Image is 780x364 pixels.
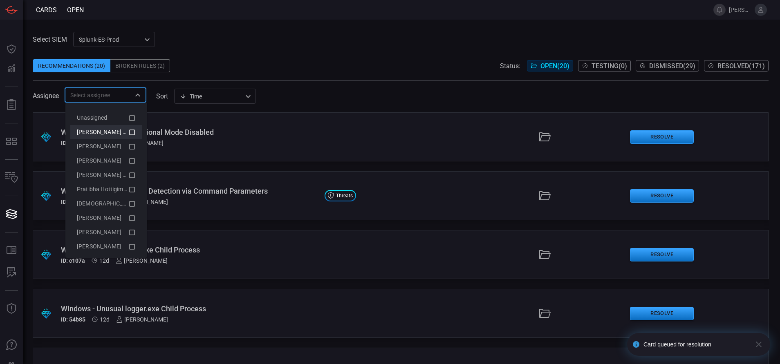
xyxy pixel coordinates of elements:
[33,92,59,100] span: Assignee
[77,157,121,164] span: [PERSON_NAME]
[77,229,121,235] span: [PERSON_NAME]
[180,92,243,100] div: Time
[70,154,142,168] li: Derrick Ferrier
[630,307,694,320] button: Resolve
[2,241,21,260] button: Rule Catalog
[36,6,57,14] span: Cards
[70,197,142,211] li: Vedang Ranmale
[61,128,318,136] div: Windows - Firewall Operational Mode Disabled
[77,200,182,207] span: [DEMOGRAPHIC_DATA][PERSON_NAME]
[336,193,353,198] span: Threats
[99,257,109,264] span: Sep 07, 2025 10:22 AM
[77,143,121,150] span: [PERSON_NAME]
[77,243,121,250] span: [PERSON_NAME]
[61,316,85,323] h5: ID: 54b85
[592,62,627,70] span: Testing ( 0 )
[77,129,144,135] span: [PERSON_NAME] (Myself)
[630,248,694,261] button: Resolve
[33,36,67,43] label: Select SIEM
[70,239,142,254] li: eric coffy
[70,139,142,154] li: Andrew Ghobrial
[527,60,573,71] button: Open(20)
[61,187,318,195] div: Windows - ScreenConnect Detection via Command Parameters
[67,6,84,14] span: open
[630,189,694,203] button: Resolve
[500,62,520,70] span: Status:
[61,140,84,146] h5: ID: 41afe
[77,186,132,192] span: Pratibha Hottigimath
[2,168,21,188] button: Inventory
[70,125,142,139] li: Aravind Chinthala (Myself)
[77,214,121,221] span: [PERSON_NAME]
[2,132,21,151] button: MITRE - Detection Posture
[2,39,21,59] button: Dashboard
[2,335,21,355] button: Ask Us A Question
[156,92,168,100] label: sort
[61,199,85,205] h5: ID: edb6d
[2,263,21,282] button: ALERT ANALYSIS
[2,59,21,78] button: Detections
[132,89,143,101] button: Close
[643,341,748,348] div: Card queued for resolution
[100,316,110,323] span: Sep 07, 2025 10:22 AM
[110,59,170,72] div: Broken Rules (2)
[116,316,168,323] div: [PERSON_NAME]
[717,62,765,70] span: Resolved ( 171 )
[61,304,318,313] div: Windows - Unusual logger.exe Child Process
[67,90,130,100] input: Select assignee
[70,182,142,197] li: Pratibha Hottigimath
[649,62,695,70] span: Dismissed ( 29 )
[2,299,21,319] button: Threat Intelligence
[70,211,142,225] li: bob blake
[70,111,142,125] li: Unassigned
[630,130,694,144] button: Resolve
[61,246,318,254] div: Windows - Unusual ntsd.exe Child Process
[70,168,142,182] li: Mason Brand
[116,257,168,264] div: [PERSON_NAME]
[77,114,108,121] span: Unassigned
[33,59,110,72] div: Recommendations (20)
[540,62,569,70] span: Open ( 20 )
[578,60,631,71] button: Testing(0)
[77,172,139,178] span: [PERSON_NAME] Brand
[704,60,769,71] button: Resolved(171)
[2,95,21,115] button: Reports
[61,257,85,264] h5: ID: c107a
[729,7,751,13] span: [PERSON_NAME].[PERSON_NAME]
[79,36,142,44] p: Splunk-ES-Prod
[2,204,21,224] button: Cards
[636,60,699,71] button: Dismissed(29)
[70,225,142,239] li: drew garthe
